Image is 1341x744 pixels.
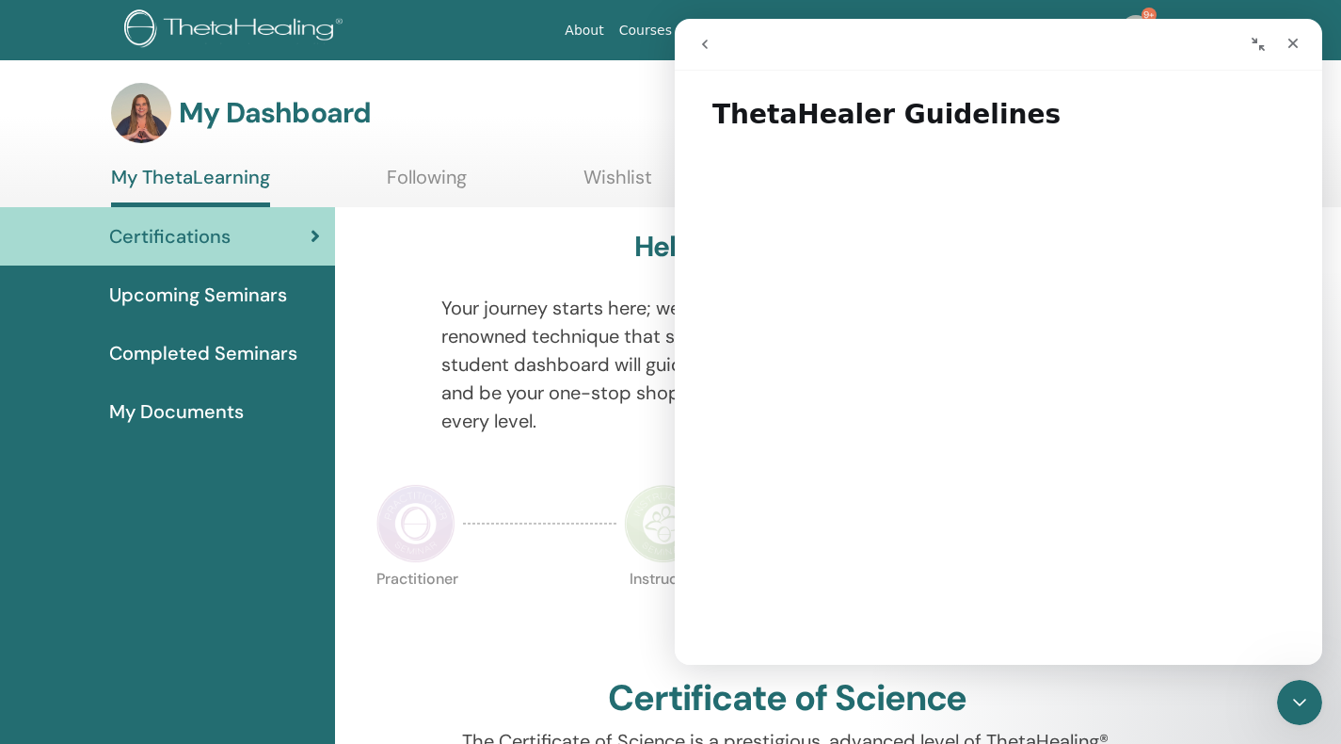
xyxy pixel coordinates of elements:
span: 9+ [1141,8,1157,23]
a: Certification [759,13,854,48]
img: default.jpg [1121,15,1151,45]
a: My ThetaLearning [111,166,270,207]
p: Instructor [624,572,703,651]
span: Upcoming Seminars [109,281,287,309]
span: My Documents [109,397,244,426]
img: default.jpg [111,83,171,143]
img: Instructor [624,484,703,563]
a: Courses & Seminars [612,13,760,48]
iframe: Intercom live chat [1277,680,1322,725]
p: Practitioner [376,572,455,651]
p: Your journey starts here; welcome to ThetaLearning HQ. Learn the world-renowned technique that sh... [441,294,1134,435]
span: Completed Seminars [109,339,297,367]
img: logo.png [124,9,349,52]
a: Wishlist [583,166,652,202]
h2: Certificate of Science [608,677,967,720]
iframe: Intercom live chat [675,19,1322,665]
a: Store [1056,13,1106,48]
h3: My Dashboard [179,96,371,130]
img: Practitioner [376,484,455,563]
a: Resources [973,13,1056,48]
a: Following [387,166,467,202]
span: Certifications [109,222,231,251]
a: About [557,13,611,48]
a: Success Stories [855,13,973,48]
h3: Hello, [PERSON_NAME], [634,230,941,264]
